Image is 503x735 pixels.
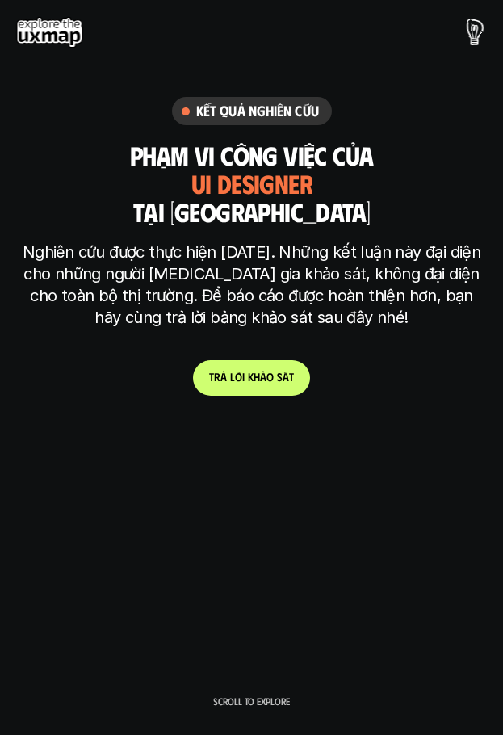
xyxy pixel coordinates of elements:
span: o [266,371,274,384]
span: l [230,371,235,384]
span: t [289,371,294,384]
h3: tại [GEOGRAPHIC_DATA] [133,198,370,226]
span: r [214,371,220,384]
p: Nghiên cứu được thực hiện [DATE]. Những kết luận này đại diện cho những người [MEDICAL_DATA] gia ... [16,241,487,329]
span: k [248,371,254,384]
span: ờ [235,371,242,384]
span: á [283,371,289,384]
span: ả [260,371,266,384]
a: trảlờikhảosát [193,360,310,396]
p: Scroll to explore [213,695,290,707]
h3: phạm vi công việc của [130,141,373,169]
span: s [277,371,283,384]
span: i [242,371,245,384]
span: h [254,371,260,384]
span: ả [220,371,227,384]
h6: Kết quả nghiên cứu [196,102,319,120]
span: t [209,371,214,384]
